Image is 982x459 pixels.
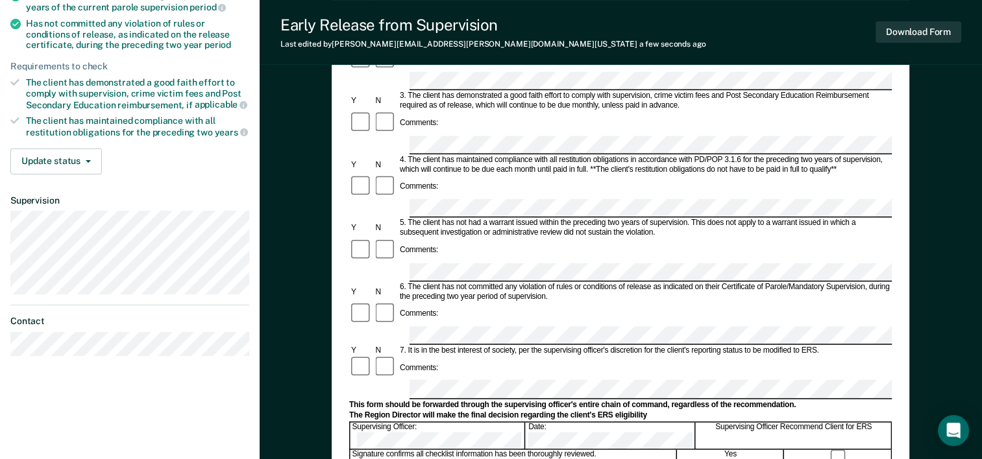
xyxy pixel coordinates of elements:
div: Comments: [398,182,440,192]
div: Y [349,346,373,355]
div: Requirements to check [10,61,249,72]
div: Y [349,160,373,170]
div: The Region Director will make the final decision regarding the client's ERS eligibility [349,410,892,420]
div: N [374,346,398,355]
div: N [374,287,398,297]
button: Update status [10,148,102,174]
div: Comments: [398,246,440,255]
div: 4. The client has maintained compliance with all restitution obligations in accordance with PD/PO... [398,155,892,174]
div: Open Intercom Messenger [938,415,969,446]
div: This form should be forwarded through the supervising officer's entire chain of command, regardle... [349,400,892,410]
span: years [215,127,248,137]
div: Early Release from Supervision [280,16,706,34]
div: Has not committed any violation of rules or conditions of release, as indicated on the release ce... [26,18,249,51]
div: Supervising Officer Recommend Client for ERS [696,422,892,449]
div: 5. The client has not had a warrant issued within the preceding two years of supervision. This do... [398,218,892,238]
div: 3. The client has demonstrated a good faith effort to comply with supervision, crime victim fees ... [398,91,892,111]
div: Supervising Officer: [350,422,526,449]
div: Y [349,96,373,106]
div: Comments: [398,363,440,373]
div: The client has demonstrated a good faith effort to comply with supervision, crime victim fees and... [26,77,249,110]
span: applicable [195,99,247,110]
div: Comments: [398,309,440,319]
div: Comments: [398,118,440,128]
div: The client has maintained compliance with all restitution obligations for the preceding two [26,115,249,137]
div: N [374,96,398,106]
button: Download Form [876,21,961,43]
div: N [374,160,398,170]
span: period [190,2,226,12]
div: 7. It is in the best interest of society, per the supervising officer's discretion for the client... [398,346,892,355]
span: a few seconds ago [639,40,706,49]
dt: Contact [10,316,249,327]
div: 6. The client has not committed any violation of rules or conditions of release as indicated on t... [398,282,892,301]
div: Last edited by [PERSON_NAME][EMAIL_ADDRESS][PERSON_NAME][DOMAIN_NAME][US_STATE] [280,40,706,49]
span: period [204,40,231,50]
div: Date: [526,422,695,449]
div: N [374,224,398,233]
div: Y [349,287,373,297]
div: Y [349,224,373,233]
dt: Supervision [10,195,249,206]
